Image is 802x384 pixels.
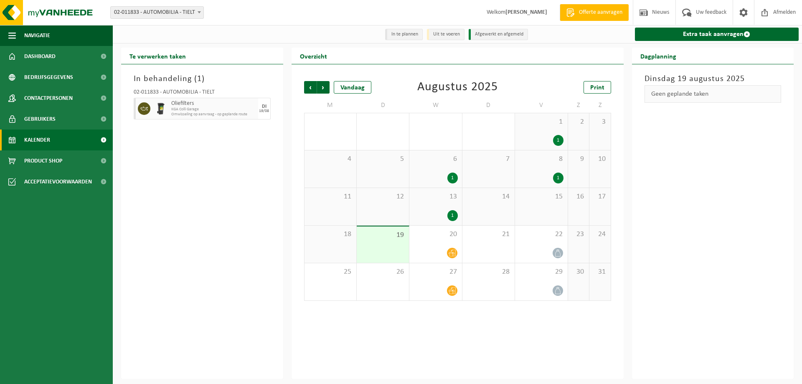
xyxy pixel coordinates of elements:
a: Offerte aanvragen [560,4,629,21]
span: 1 [197,75,202,83]
span: 18 [309,230,352,239]
span: Oliefilters [171,100,256,107]
span: 11 [309,192,352,201]
span: 6 [414,155,457,164]
li: In te plannen [385,29,423,40]
span: 20 [414,230,457,239]
td: D [462,98,515,113]
div: 1 [553,173,563,183]
span: KGA Colli Garage [171,107,256,112]
span: Navigatie [24,25,50,46]
span: 02-011833 - AUTOMOBILIA - TIELT [110,6,204,19]
div: 1 [447,173,458,183]
span: 3 [594,117,606,127]
div: Augustus 2025 [417,81,498,94]
span: Dashboard [24,46,56,67]
span: 24 [594,230,606,239]
span: Gebruikers [24,109,56,130]
span: 19 [361,231,405,240]
span: Contactpersonen [24,88,73,109]
span: 02-011833 - AUTOMOBILIA - TIELT [111,7,203,18]
td: M [304,98,357,113]
div: 02-011833 - AUTOMOBILIA - TIELT [134,89,271,98]
li: Uit te voeren [427,29,464,40]
span: 10 [594,155,606,164]
span: Print [590,84,604,91]
div: 19/08 [259,109,269,113]
span: 17 [594,192,606,201]
span: Acceptatievoorwaarden [24,171,92,192]
td: W [409,98,462,113]
span: 4 [309,155,352,164]
div: 1 [553,135,563,146]
span: Kalender [24,130,50,150]
td: Z [589,98,611,113]
span: 28 [467,267,510,277]
span: 16 [572,192,585,201]
span: 30 [572,267,585,277]
td: V [515,98,568,113]
span: Offerte aanvragen [577,8,624,17]
span: Product Shop [24,150,62,171]
h2: Te verwerken taken [121,48,194,64]
td: Z [568,98,589,113]
img: WB-0240-HPE-BK-01 [155,102,167,115]
span: 31 [594,267,606,277]
div: 1 [447,210,458,221]
span: Bedrijfsgegevens [24,67,73,88]
h2: Overzicht [292,48,335,64]
span: Omwisseling op aanvraag - op geplande route [171,112,256,117]
span: 22 [519,230,563,239]
span: 8 [519,155,563,164]
span: 29 [519,267,563,277]
h3: Dinsdag 19 augustus 2025 [645,73,782,85]
div: Vandaag [334,81,371,94]
strong: [PERSON_NAME] [505,9,547,15]
span: 9 [572,155,585,164]
span: 25 [309,267,352,277]
span: 15 [519,192,563,201]
span: 23 [572,230,585,239]
span: Volgende [317,81,330,94]
h3: In behandeling ( ) [134,73,271,85]
span: 12 [361,192,405,201]
h2: Dagplanning [632,48,685,64]
a: Extra taak aanvragen [635,28,799,41]
span: 27 [414,267,457,277]
div: Geen geplande taken [645,85,782,103]
span: Vorige [304,81,317,94]
li: Afgewerkt en afgemeld [469,29,528,40]
a: Print [584,81,611,94]
td: D [357,98,409,113]
div: DI [262,104,266,109]
span: 7 [467,155,510,164]
span: 1 [519,117,563,127]
span: 13 [414,192,457,201]
span: 14 [467,192,510,201]
span: 26 [361,267,405,277]
span: 2 [572,117,585,127]
span: 21 [467,230,510,239]
span: 5 [361,155,405,164]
